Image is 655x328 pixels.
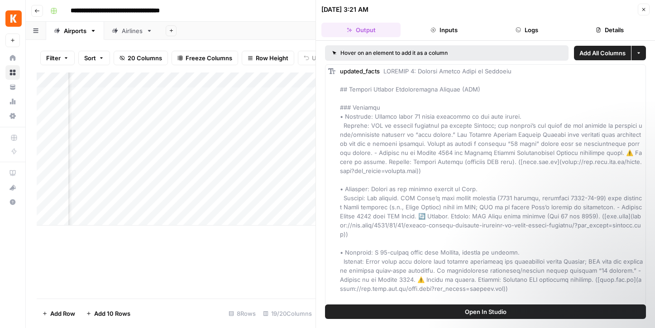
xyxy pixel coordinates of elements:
a: Settings [5,109,20,123]
span: Freeze Columns [186,53,232,63]
a: Home [5,51,20,65]
span: 20 Columns [128,53,162,63]
div: 19/20 Columns [259,306,316,321]
button: Sort [78,51,110,65]
div: What's new? [6,181,19,194]
button: Filter [40,51,75,65]
a: AirOps Academy [5,166,20,180]
a: Airlines [104,22,160,40]
button: Help + Support [5,195,20,209]
a: Browse [5,65,20,80]
button: Row Height [242,51,294,65]
span: Add Row [50,309,75,318]
span: Add 10 Rows [94,309,130,318]
button: Add Row [37,306,81,321]
img: Kayak Logo [5,10,22,27]
button: Workspace: Kayak [5,7,20,30]
button: Undo [298,51,333,65]
div: Airports [64,26,86,35]
span: Add All Columns [579,48,626,58]
span: Open In Studio [465,307,507,316]
span: Row Height [256,53,288,63]
button: Add 10 Rows [81,306,136,321]
button: Open In Studio [325,304,646,319]
button: Details [570,23,650,37]
button: Freeze Columns [172,51,238,65]
div: Hover on an element to add it as a column [332,49,505,57]
div: [DATE] 3:21 AM [321,5,368,14]
a: Usage [5,94,20,109]
span: Sort [84,53,96,63]
button: 20 Columns [114,51,168,65]
div: Airlines [122,26,143,35]
button: What's new? [5,180,20,195]
div: 8 Rows [225,306,259,321]
span: Filter [46,53,61,63]
span: updated_facts [340,68,380,75]
a: Your Data [5,80,20,94]
button: Output [321,23,401,37]
button: Inputs [404,23,483,37]
button: Add All Columns [574,46,631,60]
button: Logs [488,23,567,37]
a: Airports [46,22,104,40]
